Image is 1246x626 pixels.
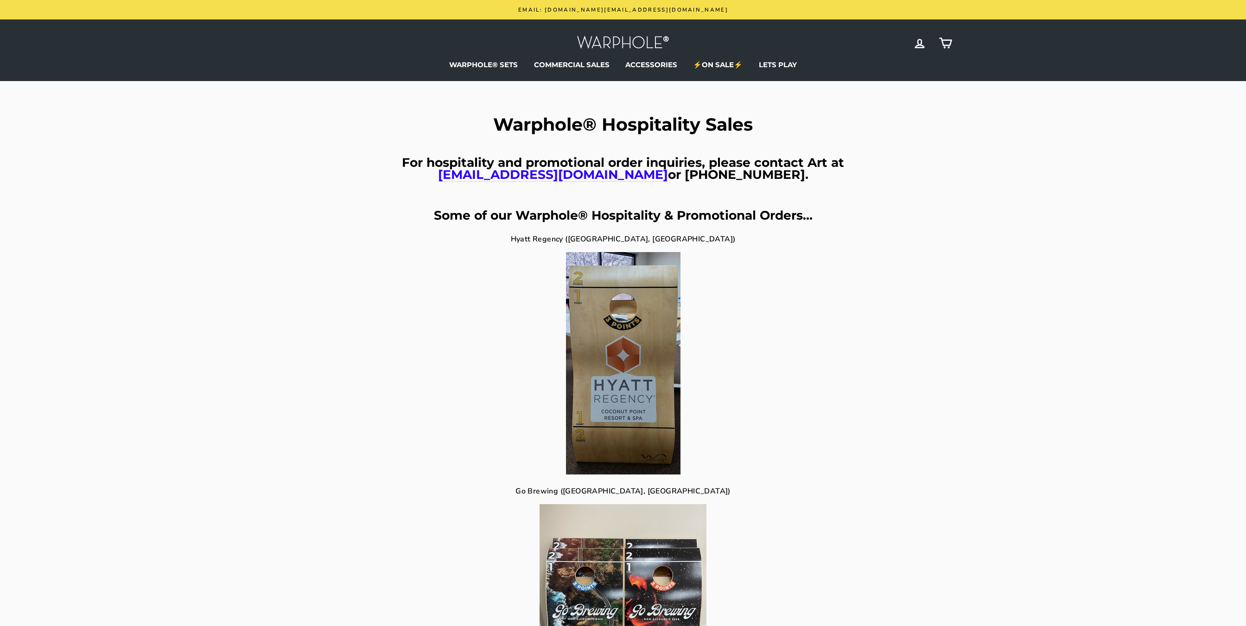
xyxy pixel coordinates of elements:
img: Hyatt Regency Curved Cornhole [566,252,680,474]
a: WARPHOLE® SETS [442,58,525,72]
span: Email: [DOMAIN_NAME][EMAIL_ADDRESS][DOMAIN_NAME] [518,6,728,13]
a: ⚡ON SALE⚡ [686,58,750,72]
a: ACCESSORIES [618,58,684,72]
h1: Warphole® Hospitality Sales [377,116,869,133]
strong: Some of our Warphole® Hospitality & Promotional Orders... [434,208,813,223]
strong: Hyatt Regency ([GEOGRAPHIC_DATA], [GEOGRAPHIC_DATA]) [511,234,736,244]
img: Warphole [577,33,669,53]
strong: For hospitality and promotional order inquiries, please contact Art at or [PHONE_NUMBER]. [402,155,844,183]
a: [EMAIL_ADDRESS][DOMAIN_NAME] [438,169,668,182]
strong: Go Brewing ([GEOGRAPHIC_DATA], [GEOGRAPHIC_DATA]) [515,486,731,496]
a: Email: [DOMAIN_NAME][EMAIL_ADDRESS][DOMAIN_NAME] [296,5,950,15]
a: COMMERCIAL SALES [527,58,617,72]
a: LETS PLAY [752,58,804,72]
ul: Primary [294,58,952,72]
